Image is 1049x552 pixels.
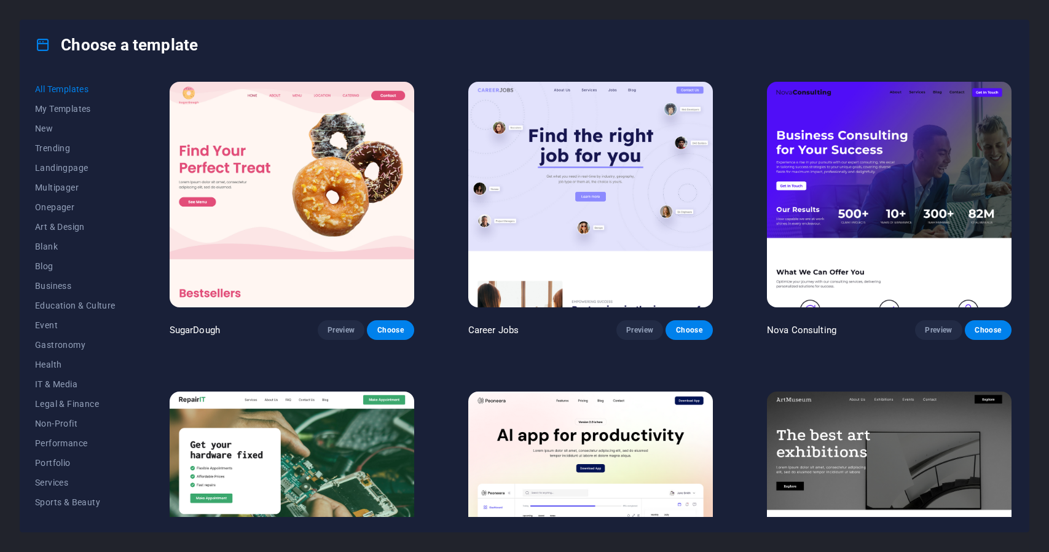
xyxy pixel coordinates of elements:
button: IT & Media [35,374,116,394]
span: Education & Culture [35,301,116,310]
button: Education & Culture [35,296,116,315]
button: Preview [318,320,364,340]
button: Blank [35,237,116,256]
span: Performance [35,438,116,448]
span: Portfolio [35,458,116,468]
button: Blog [35,256,116,276]
button: Legal & Finance [35,394,116,414]
p: Career Jobs [468,324,519,336]
button: Performance [35,433,116,453]
span: IT & Media [35,379,116,389]
button: Onepager [35,197,116,217]
button: Choose [965,320,1012,340]
span: Preview [925,325,952,335]
button: Preview [616,320,663,340]
button: My Templates [35,99,116,119]
span: Preview [626,325,653,335]
img: Career Jobs [468,82,713,307]
button: New [35,119,116,138]
span: Onepager [35,202,116,212]
button: Portfolio [35,453,116,473]
button: Non-Profit [35,414,116,433]
button: Trending [35,138,116,158]
span: Business [35,281,116,291]
span: Legal & Finance [35,399,116,409]
span: Choose [675,325,702,335]
p: SugarDough [170,324,220,336]
span: Blank [35,242,116,251]
button: Trades [35,512,116,532]
button: Sports & Beauty [35,492,116,512]
span: Choose [377,325,404,335]
button: All Templates [35,79,116,99]
button: Choose [666,320,712,340]
span: Sports & Beauty [35,497,116,507]
button: Landingpage [35,158,116,178]
span: Landingpage [35,163,116,173]
button: Business [35,276,116,296]
span: Blog [35,261,116,271]
button: Health [35,355,116,374]
span: Multipager [35,183,116,192]
span: New [35,124,116,133]
span: Trending [35,143,116,153]
button: Preview [915,320,962,340]
button: Art & Design [35,217,116,237]
span: Event [35,320,116,330]
span: Choose [975,325,1002,335]
button: Gastronomy [35,335,116,355]
span: Services [35,478,116,487]
span: All Templates [35,84,116,94]
button: Choose [367,320,414,340]
span: My Templates [35,104,116,114]
span: Art & Design [35,222,116,232]
span: Gastronomy [35,340,116,350]
img: Nova Consulting [767,82,1012,307]
span: Health [35,360,116,369]
img: SugarDough [170,82,414,307]
span: Non-Profit [35,419,116,428]
p: Nova Consulting [767,324,836,336]
span: Preview [328,325,355,335]
button: Multipager [35,178,116,197]
h4: Choose a template [35,35,198,55]
button: Services [35,473,116,492]
button: Event [35,315,116,335]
